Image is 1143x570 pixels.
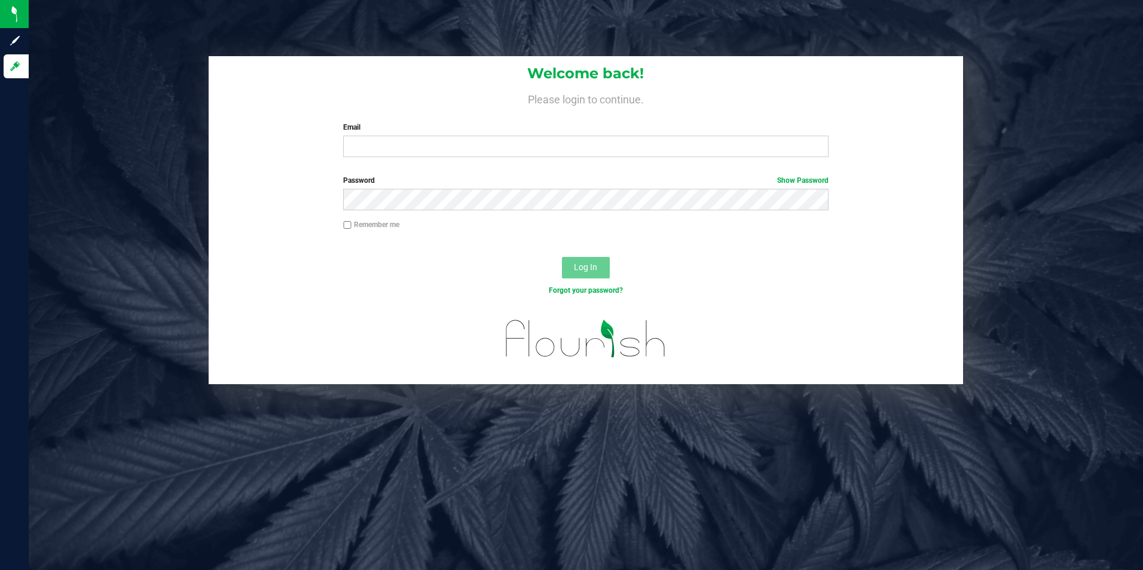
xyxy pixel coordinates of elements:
[343,219,399,230] label: Remember me
[574,262,597,272] span: Log In
[343,122,829,133] label: Email
[562,257,610,278] button: Log In
[9,60,21,72] inline-svg: Log in
[209,66,964,81] h1: Welcome back!
[549,286,623,295] a: Forgot your password?
[9,35,21,47] inline-svg: Sign up
[209,91,964,105] h4: Please login to continue.
[343,221,352,229] input: Remember me
[491,308,680,369] img: flourish_logo.svg
[343,176,375,185] span: Password
[777,176,829,185] a: Show Password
